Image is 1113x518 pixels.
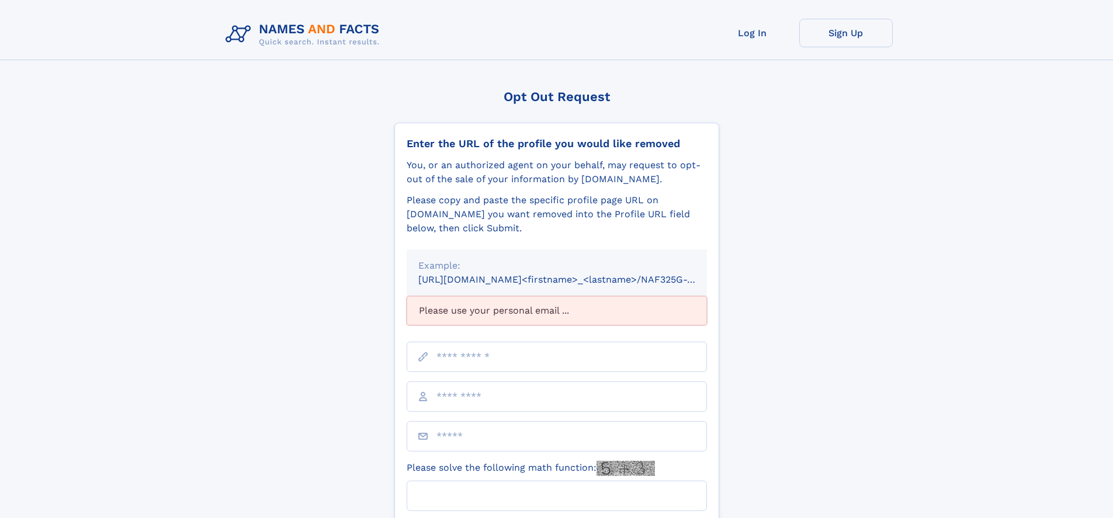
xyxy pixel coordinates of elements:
div: Opt Out Request [394,89,719,104]
a: Sign Up [799,19,893,47]
small: [URL][DOMAIN_NAME]<firstname>_<lastname>/NAF325G-xxxxxxxx [418,274,729,285]
div: Please copy and paste the specific profile page URL on [DOMAIN_NAME] you want removed into the Pr... [407,193,707,235]
div: Please use your personal email ... [407,296,707,325]
div: Enter the URL of the profile you would like removed [407,137,707,150]
div: You, or an authorized agent on your behalf, may request to opt-out of the sale of your informatio... [407,158,707,186]
label: Please solve the following math function: [407,461,655,476]
a: Log In [706,19,799,47]
div: Example: [418,259,695,273]
img: Logo Names and Facts [221,19,389,50]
